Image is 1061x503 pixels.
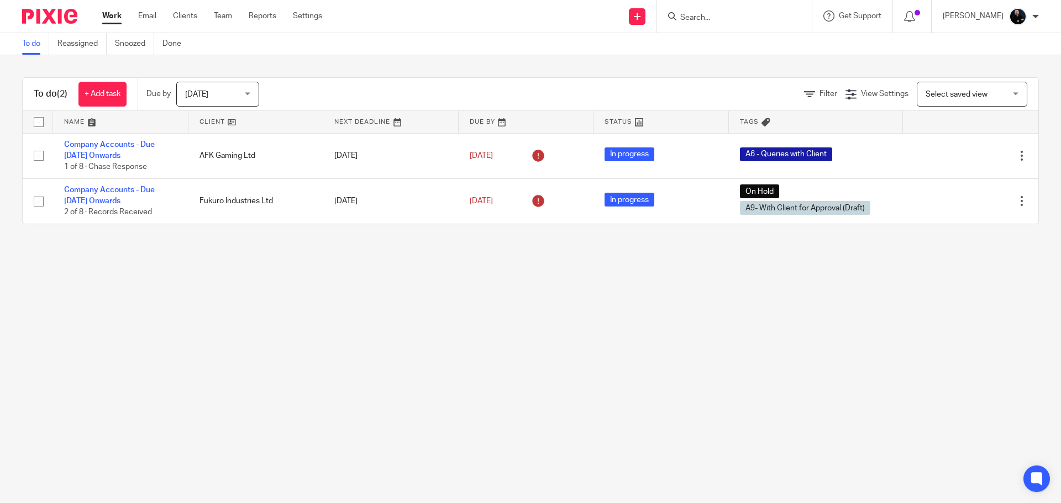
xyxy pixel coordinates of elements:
[926,91,988,98] span: Select saved view
[839,12,881,20] span: Get Support
[162,33,190,55] a: Done
[188,133,324,178] td: AFK Gaming Ltd
[64,141,155,160] a: Company Accounts - Due [DATE] Onwards
[64,209,152,216] span: 2 of 8 · Records Received
[470,197,493,205] span: [DATE]
[115,33,154,55] a: Snoozed
[22,33,49,55] a: To do
[323,133,459,178] td: [DATE]
[102,10,122,22] a: Work
[293,10,322,22] a: Settings
[249,10,276,22] a: Reports
[679,13,779,23] input: Search
[820,90,837,98] span: Filter
[323,178,459,224] td: [DATE]
[1009,8,1027,25] img: Headshots%20accounting4everything_Poppy%20Jakes%20Photography-2203.jpg
[740,201,870,215] span: A9- With Client for Approval (Draft)
[943,10,1004,22] p: [PERSON_NAME]
[138,10,156,22] a: Email
[470,152,493,160] span: [DATE]
[740,119,759,125] span: Tags
[64,186,155,205] a: Company Accounts - Due [DATE] Onwards
[57,89,67,98] span: (2)
[146,88,171,99] p: Due by
[34,88,67,100] h1: To do
[188,178,324,224] td: Fukuro Industries Ltd
[740,147,832,161] span: A6 - Queries with Client
[740,184,779,198] span: On Hold
[22,9,77,24] img: Pixie
[78,82,127,107] a: + Add task
[214,10,232,22] a: Team
[605,193,654,207] span: In progress
[185,91,208,98] span: [DATE]
[605,147,654,161] span: In progress
[861,90,908,98] span: View Settings
[64,163,147,171] span: 1 of 8 · Chase Response
[57,33,107,55] a: Reassigned
[173,10,197,22] a: Clients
